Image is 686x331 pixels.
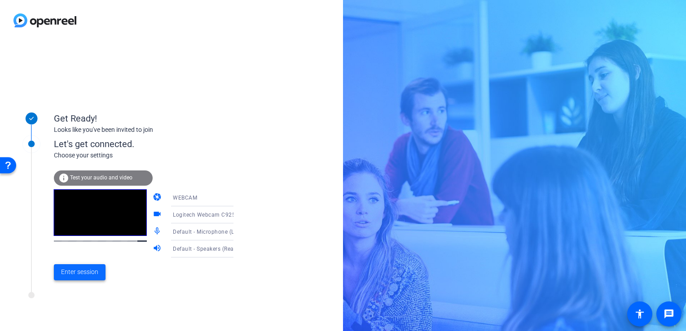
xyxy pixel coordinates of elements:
[54,151,252,160] div: Choose your settings
[153,209,163,220] mat-icon: videocam
[634,309,645,319] mat-icon: accessibility
[70,174,132,181] span: Test your audio and video
[153,244,163,254] mat-icon: volume_up
[153,192,163,203] mat-icon: camera
[54,264,106,280] button: Enter session
[173,195,197,201] span: WEBCAM
[173,245,270,252] span: Default - Speakers (Realtek(R) Audio)
[54,137,252,151] div: Let's get connected.
[58,173,69,183] mat-icon: info
[61,267,98,277] span: Enter session
[173,211,273,218] span: Logitech Webcam C925e (046d:085b)
[153,226,163,237] mat-icon: mic_none
[664,309,674,319] mat-icon: message
[54,125,233,135] div: Looks like you've been invited to join
[54,112,233,125] div: Get Ready!
[173,228,333,235] span: Default - Microphone (Logitech Webcam C925e) (046d:085b)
